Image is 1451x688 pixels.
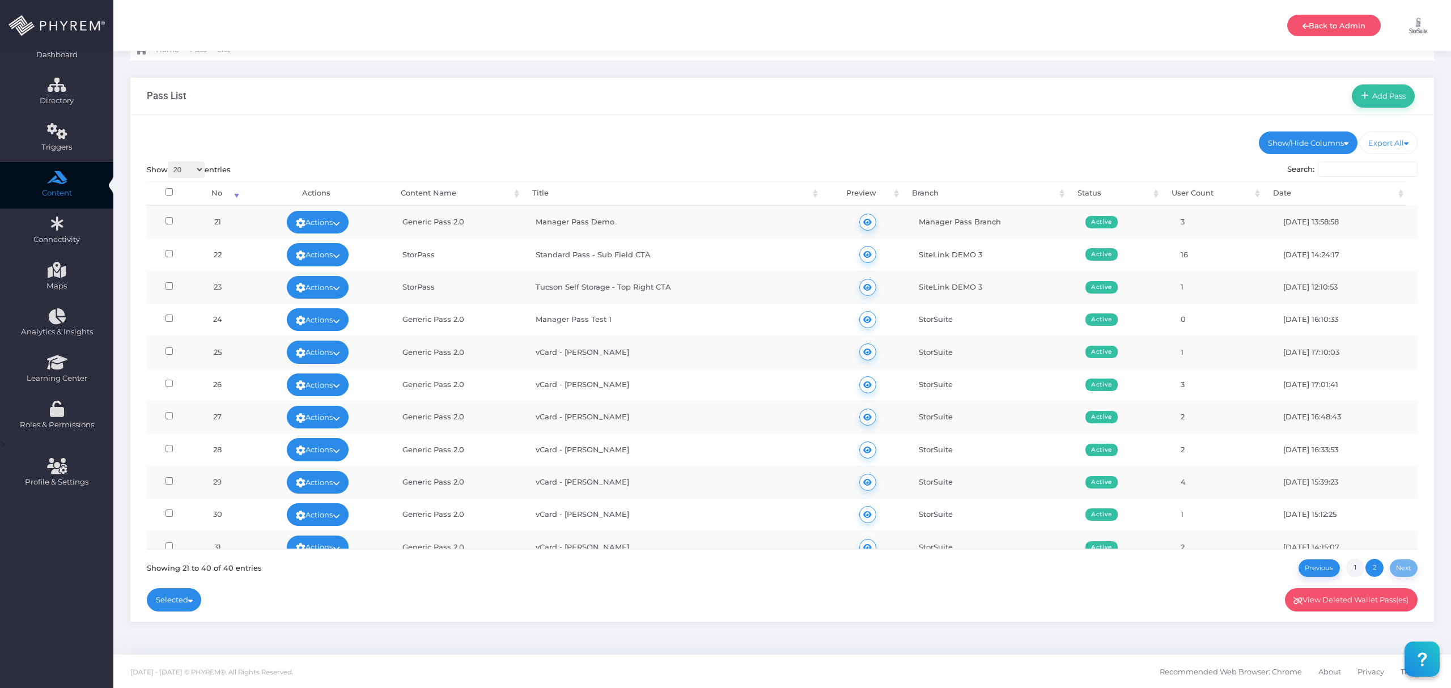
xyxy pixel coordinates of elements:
[1318,660,1341,683] span: About
[7,326,106,338] span: Analytics & Insights
[1085,346,1118,358] span: Active
[192,335,243,368] td: 25
[1085,411,1118,423] span: Active
[1273,335,1418,368] td: [DATE] 17:10:03
[1285,588,1418,611] a: View Deleted Wallet Pass(es)
[1273,401,1418,433] td: [DATE] 16:48:43
[1085,281,1118,294] span: Active
[1085,476,1118,489] span: Active
[192,530,243,563] td: 31
[1259,131,1357,154] a: Show/Hide Columns
[909,271,1075,303] td: SiteLink DEMO 3
[192,401,243,433] td: 27
[287,373,349,396] a: Actions
[287,406,349,428] a: Actions
[36,49,78,61] span: Dashboard
[1085,216,1118,228] span: Active
[525,401,827,433] td: vCard - [PERSON_NAME]
[147,90,186,101] h3: Pass List
[1170,433,1272,465] td: 2
[1369,91,1406,100] span: Add Pass
[1170,498,1272,530] td: 1
[1273,238,1418,270] td: [DATE] 14:24:17
[1299,559,1340,577] a: Previous
[909,401,1075,433] td: StorSuite
[1170,368,1272,401] td: 3
[1352,84,1415,107] a: Add Pass
[287,438,349,461] a: Actions
[1170,466,1272,498] td: 4
[192,181,242,206] th: No: activate to sort column ascending
[192,271,243,303] td: 23
[525,368,827,401] td: vCard - [PERSON_NAME]
[1085,248,1118,261] span: Active
[525,303,827,335] td: Manager Pass Test 1
[821,181,902,206] th: Preview: activate to sort column ascending
[287,211,349,233] a: Actions
[1085,444,1118,456] span: Active
[1170,271,1272,303] td: 1
[902,181,1067,206] th: Branch: activate to sort column ascending
[287,471,349,494] a: Actions
[391,181,522,206] th: Content Name: activate to sort column ascending
[1067,181,1162,206] th: Status: activate to sort column ascending
[392,238,525,270] td: StorPass
[1170,303,1272,335] td: 0
[525,433,827,465] td: vCard - [PERSON_NAME]
[192,368,243,401] td: 26
[525,530,827,563] td: vCard - [PERSON_NAME]
[25,477,88,488] span: Profile & Settings
[1273,466,1418,498] td: [DATE] 15:39:23
[392,335,525,368] td: Generic Pass 2.0
[1170,238,1272,270] td: 16
[287,276,349,299] a: Actions
[525,498,827,530] td: vCard - [PERSON_NAME]
[1170,530,1272,563] td: 2
[1346,559,1364,577] a: 1
[909,303,1075,335] td: StorSuite
[392,433,525,465] td: Generic Pass 2.0
[1360,131,1418,154] a: Export All
[1287,162,1418,177] label: Search:
[909,498,1075,530] td: StorSuite
[909,433,1075,465] td: StorSuite
[287,308,349,331] a: Actions
[1365,559,1384,577] a: 2
[522,181,821,206] th: Title: activate to sort column ascending
[192,466,243,498] td: 29
[7,373,106,384] span: Learning Center
[525,206,827,238] td: Manager Pass Demo
[1273,368,1418,401] td: [DATE] 17:01:41
[1273,498,1418,530] td: [DATE] 15:12:25
[909,206,1075,238] td: Manager Pass Branch
[168,162,205,178] select: Showentries
[909,466,1075,498] td: StorSuite
[392,466,525,498] td: Generic Pass 2.0
[192,238,243,270] td: 22
[1318,162,1418,177] input: Search:
[1263,181,1407,206] th: Date: activate to sort column ascending
[1273,530,1418,563] td: [DATE] 14:15:07
[1287,15,1381,36] a: Back to Admin
[392,303,525,335] td: Generic Pass 2.0
[287,341,349,363] a: Actions
[1273,433,1418,465] td: [DATE] 16:33:53
[7,142,106,153] span: Triggers
[1161,181,1263,206] th: User Count: activate to sort column ascending
[1273,206,1418,238] td: [DATE] 13:58:58
[130,668,293,676] span: [DATE] - [DATE] © PHYREM®. All Rights Reserved.
[909,335,1075,368] td: StorSuite
[1085,508,1118,521] span: Active
[46,281,67,292] span: Maps
[192,303,243,335] td: 24
[242,181,390,206] th: Actions
[7,419,106,431] span: Roles & Permissions
[1085,379,1118,391] span: Active
[287,243,349,266] a: Actions
[7,95,106,107] span: Directory
[1273,303,1418,335] td: [DATE] 16:10:33
[909,530,1075,563] td: StorSuite
[1273,271,1418,303] td: [DATE] 12:10:53
[392,368,525,401] td: Generic Pass 2.0
[192,433,243,465] td: 28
